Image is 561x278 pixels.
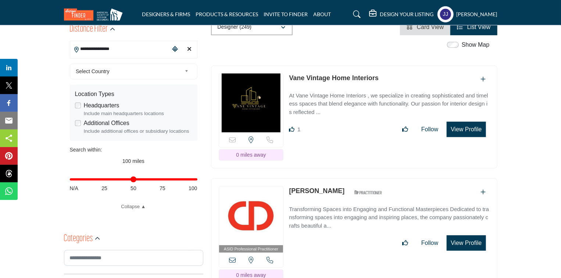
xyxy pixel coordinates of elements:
span: 100 miles [122,158,144,164]
p: Vane Vintage Home Interiors [289,73,379,83]
div: Clear search location [184,42,195,57]
i: Like [289,126,294,132]
span: 0 miles away [236,152,266,158]
span: 25 [101,185,107,192]
input: Search Location [70,42,169,56]
a: Transforming Spaces into Engaging and Functional Masterpieces Dedicated to transforming spaces in... [289,201,489,230]
img: Jocelyn Stroupe [219,186,283,245]
a: At Vane Vintage Home Interiors , we specialize in creating sophisticated and timeless spaces that... [289,87,489,117]
span: Card View [417,24,444,30]
h2: Distance Filter [70,23,108,36]
button: Show hide supplier dropdown [437,6,454,22]
span: N/A [70,185,78,192]
label: Additional Offices [84,119,129,128]
button: View Profile [447,235,486,251]
a: Vane Vintage Home Interiors [289,74,379,82]
a: View List [457,24,490,30]
h2: Categories [64,232,93,246]
p: Designer (249) [218,24,252,31]
a: Add To List [481,189,486,195]
li: Card View [400,19,450,35]
div: Location Types [75,90,192,99]
div: Include main headquarters locations [84,110,192,117]
button: Designer (249) [211,19,293,35]
img: Vane Vintage Home Interiors [219,74,283,132]
a: ASID Professional Practitioner [219,186,283,253]
span: ASID Professional Practitioner [224,246,278,252]
a: Search [346,8,365,20]
div: Include additional offices or subsidiary locations [84,128,192,135]
a: PRODUCTS & RESOURCES [196,11,258,17]
label: Show Map [462,40,490,49]
a: ABOUT [314,11,331,17]
div: DESIGN YOUR LISTING [369,10,434,19]
div: Choose your current location [169,42,181,57]
div: Search within: [70,146,197,154]
a: DESIGNERS & FIRMS [142,11,190,17]
a: INVITE TO FINDER [264,11,308,17]
span: 50 [131,185,136,192]
h5: [PERSON_NAME] [457,11,497,18]
span: 0 miles away [236,272,266,278]
span: 100 [189,185,197,192]
span: Select Country [76,67,182,76]
a: Add To List [481,76,486,82]
p: At Vane Vintage Home Interiors , we specialize in creating sophisticated and timeless spaces that... [289,92,489,117]
p: Transforming Spaces into Engaging and Functional Masterpieces Dedicated to transforming spaces in... [289,205,489,230]
span: 75 [160,185,165,192]
button: Follow [417,236,443,250]
img: ASID Qualified Practitioners Badge Icon [351,188,385,197]
button: Follow [417,122,443,137]
input: Search Category [64,250,203,266]
span: List View [467,24,491,30]
a: [PERSON_NAME] [289,187,344,195]
p: Jocelyn Stroupe [289,186,344,196]
button: Like listing [397,122,413,137]
h5: DESIGN YOUR LISTING [380,11,434,18]
a: Collapse ▲ [70,203,197,210]
span: 1 [297,126,300,132]
button: View Profile [447,122,486,137]
label: Headquarters [84,101,119,110]
li: List View [450,19,497,35]
button: Like listing [397,236,413,250]
img: Site Logo [64,8,126,21]
a: View Card [407,24,444,30]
